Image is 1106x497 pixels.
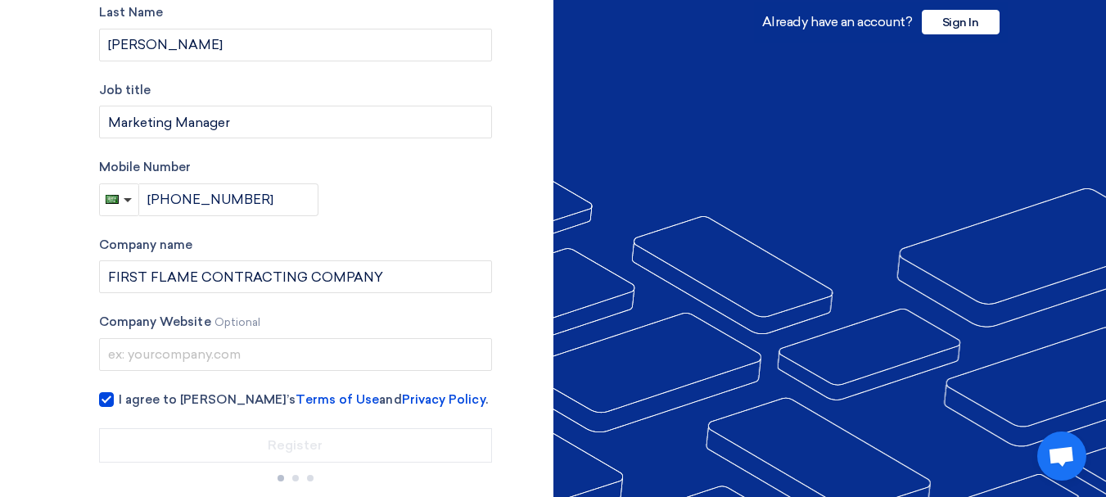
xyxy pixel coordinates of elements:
[99,236,492,255] label: Company name
[99,158,492,177] label: Mobile Number
[99,106,492,138] input: Enter your job title...
[99,3,492,22] label: Last Name
[296,392,379,407] a: Terms of Use
[214,316,261,328] span: Optional
[922,14,1000,29] a: Sign In
[1037,431,1086,481] div: Open chat
[99,81,492,100] label: Job title
[99,313,492,332] label: Company Website
[99,338,492,371] input: ex: yourcompany.com
[99,428,492,463] input: Register
[99,260,492,293] input: Enter your company name...
[922,10,1000,34] span: Sign In
[139,183,318,216] input: Enter phone number...
[402,392,485,407] a: Privacy Policy
[119,391,488,409] span: I agree to [PERSON_NAME]’s and .
[762,14,912,29] span: Already have an account?
[99,29,492,61] input: Last Name...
